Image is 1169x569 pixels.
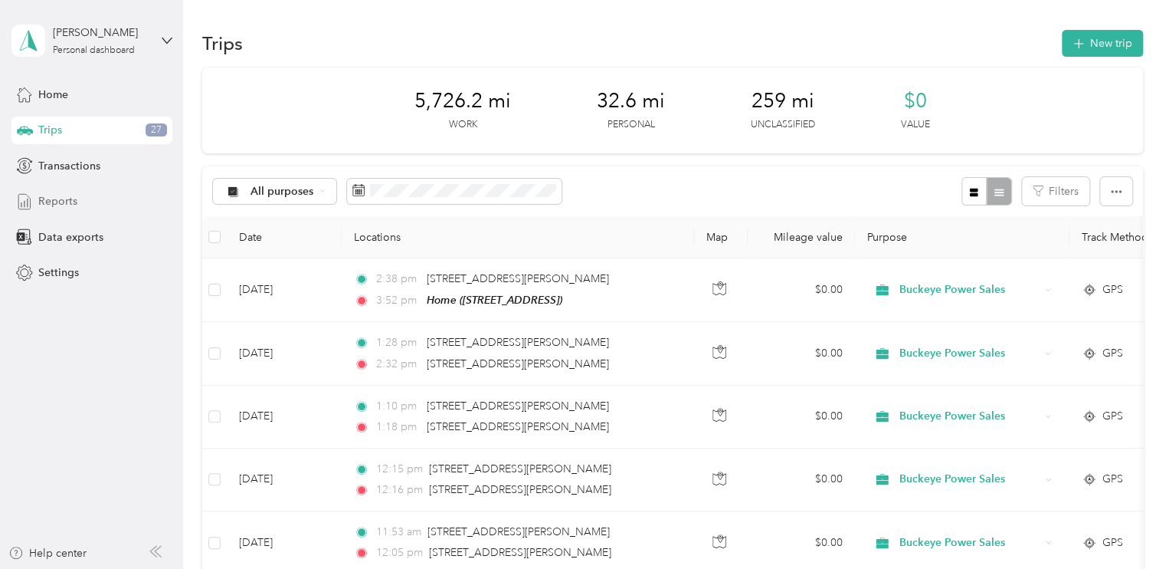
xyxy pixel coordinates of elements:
[449,118,477,132] p: Work
[597,89,665,113] span: 32.6 mi
[375,524,421,541] span: 11:53 am
[375,334,419,351] span: 1:28 pm
[414,89,511,113] span: 5,726.2 mi
[38,265,79,281] span: Settings
[1102,471,1123,488] span: GPS
[748,449,855,511] td: $0.00
[1062,30,1143,57] button: New trip
[429,546,611,559] span: [STREET_ADDRESS][PERSON_NAME]
[855,216,1069,258] th: Purpose
[427,420,609,433] span: [STREET_ADDRESS][PERSON_NAME]
[751,118,815,132] p: Unclassified
[1102,345,1123,362] span: GPS
[202,35,243,51] h1: Trips
[899,471,1040,488] span: Buckeye Power Sales
[375,544,422,561] span: 12:05 pm
[227,258,342,322] td: [DATE]
[38,229,103,245] span: Data exports
[429,483,611,496] span: [STREET_ADDRESS][PERSON_NAME]
[53,25,149,41] div: [PERSON_NAME]
[427,294,562,306] span: Home ([STREET_ADDRESS])
[427,525,610,538] span: [STREET_ADDRESS][PERSON_NAME]
[342,216,694,258] th: Locations
[1022,177,1089,206] button: Filters
[250,186,314,197] span: All purposes
[427,400,609,413] span: [STREET_ADDRESS][PERSON_NAME]
[227,216,342,258] th: Date
[1102,281,1123,298] span: GPS
[607,118,655,132] p: Personal
[748,216,855,258] th: Mileage value
[904,89,927,113] span: $0
[748,322,855,385] td: $0.00
[375,356,419,373] span: 2:32 pm
[427,357,609,370] span: [STREET_ADDRESS][PERSON_NAME]
[227,386,342,449] td: [DATE]
[38,193,77,209] span: Reports
[8,545,87,561] button: Help center
[427,336,609,349] span: [STREET_ADDRESS][PERSON_NAME]
[146,123,167,137] span: 27
[899,408,1040,425] span: Buckeye Power Sales
[375,419,419,436] span: 1:18 pm
[375,271,419,288] span: 2:38 pm
[427,272,609,285] span: [STREET_ADDRESS][PERSON_NAME]
[375,398,419,415] span: 1:10 pm
[748,258,855,322] td: $0.00
[899,345,1040,362] span: Buckeye Power Sales
[38,158,100,174] span: Transactions
[748,386,855,449] td: $0.00
[375,482,422,498] span: 12:16 pm
[1083,483,1169,569] iframe: Everlance-gr Chat Button Frame
[899,534,1040,551] span: Buckeye Power Sales
[375,292,419,309] span: 3:52 pm
[899,281,1040,298] span: Buckeye Power Sales
[227,322,342,385] td: [DATE]
[38,87,68,103] span: Home
[227,449,342,511] td: [DATE]
[429,462,611,475] span: [STREET_ADDRESS][PERSON_NAME]
[901,118,930,132] p: Value
[375,461,422,478] span: 12:15 pm
[694,216,748,258] th: Map
[53,46,135,55] div: Personal dashboard
[38,122,62,138] span: Trips
[751,89,814,113] span: 259 mi
[1102,408,1123,425] span: GPS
